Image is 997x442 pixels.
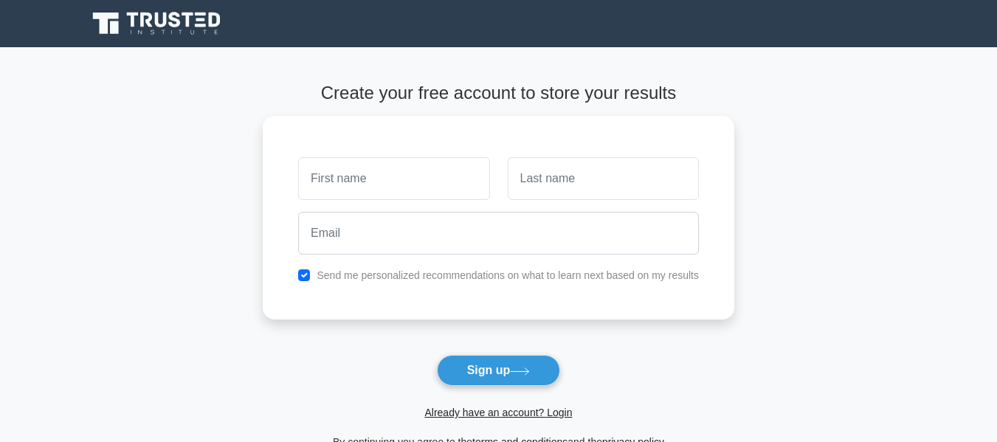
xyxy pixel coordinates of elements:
[317,269,699,281] label: Send me personalized recommendations on what to learn next based on my results
[263,83,734,104] h4: Create your free account to store your results
[298,157,489,200] input: First name
[424,407,572,418] a: Already have an account? Login
[508,157,699,200] input: Last name
[437,355,561,386] button: Sign up
[298,212,699,255] input: Email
